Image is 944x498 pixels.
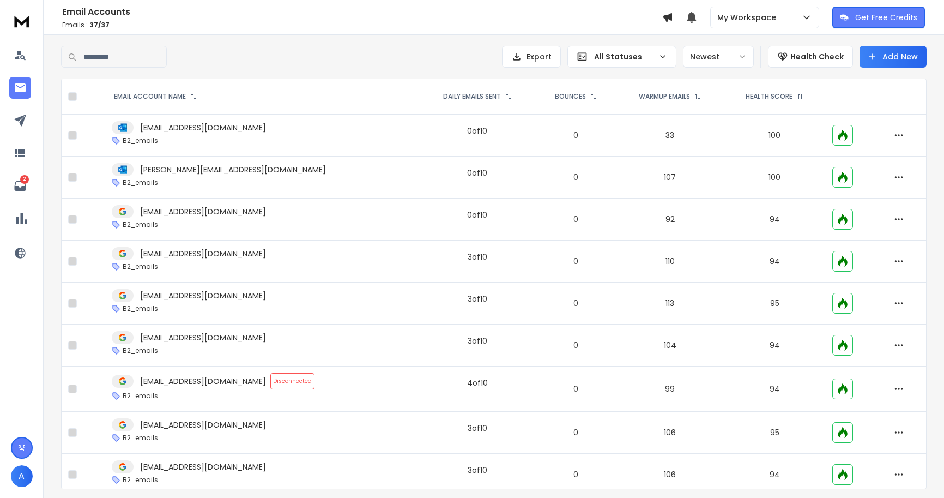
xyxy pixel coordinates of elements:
[123,434,158,442] p: B2_emails
[140,248,266,259] p: [EMAIL_ADDRESS][DOMAIN_NAME]
[123,392,158,400] p: B2_emails
[123,476,158,484] p: B2_emails
[616,199,724,241] td: 92
[9,175,31,197] a: 2
[140,461,266,472] p: [EMAIL_ADDRESS][DOMAIN_NAME]
[639,92,690,101] p: WARMUP EMAILS
[542,130,610,141] p: 0
[542,469,610,480] p: 0
[542,214,610,225] p: 0
[724,241,826,283] td: 94
[140,122,266,133] p: [EMAIL_ADDRESS][DOMAIN_NAME]
[468,293,487,304] div: 3 of 10
[855,12,917,23] p: Get Free Credits
[140,419,266,430] p: [EMAIL_ADDRESS][DOMAIN_NAME]
[724,367,826,412] td: 94
[140,206,266,217] p: [EMAIL_ADDRESS][DOMAIN_NAME]
[123,262,158,271] p: B2_emails
[616,412,724,454] td: 106
[724,199,826,241] td: 94
[123,178,158,187] p: B2_emails
[20,175,29,184] p: 2
[616,454,724,496] td: 106
[542,172,610,183] p: 0
[616,241,724,283] td: 110
[616,283,724,325] td: 113
[542,427,610,438] p: 0
[270,373,314,389] span: Disconnected
[443,92,501,101] p: DAILY EMAILS SENT
[11,11,33,31] img: logo
[724,454,826,496] td: 94
[616,367,724,412] td: 99
[502,46,561,68] button: Export
[140,164,326,175] p: [PERSON_NAME][EMAIL_ADDRESS][DOMAIN_NAME]
[542,256,610,267] p: 0
[746,92,792,101] p: HEALTH SCORE
[62,21,662,29] p: Emails :
[683,46,754,68] button: Newest
[123,304,158,313] p: B2_emails
[616,157,724,199] td: 107
[724,412,826,454] td: 95
[11,465,33,487] button: A
[467,209,487,220] div: 0 of 10
[467,167,487,178] div: 0 of 10
[468,465,487,476] div: 3 of 10
[542,383,610,394] p: 0
[468,335,487,346] div: 3 of 10
[89,20,110,29] span: 37 / 37
[542,298,610,309] p: 0
[594,51,654,62] p: All Statuses
[768,46,853,68] button: Health Check
[123,136,158,145] p: B2_emails
[555,92,586,101] p: BOUNCES
[832,7,925,28] button: Get Free Credits
[724,157,826,199] td: 100
[140,332,266,343] p: [EMAIL_ADDRESS][DOMAIN_NAME]
[860,46,927,68] button: Add New
[140,290,266,301] p: [EMAIL_ADDRESS][DOMAIN_NAME]
[468,251,487,262] div: 3 of 10
[123,220,158,229] p: B2_emails
[468,423,487,434] div: 3 of 10
[724,115,826,157] td: 100
[724,283,826,325] td: 95
[467,377,488,388] div: 4 of 10
[542,340,610,351] p: 0
[467,125,487,136] div: 0 of 10
[140,376,266,387] p: [EMAIL_ADDRESS][DOMAIN_NAME]
[123,346,158,355] p: B2_emails
[717,12,780,23] p: My Workspace
[724,325,826,367] td: 94
[616,325,724,367] td: 104
[62,5,662,19] h1: Email Accounts
[790,51,844,62] p: Health Check
[616,115,724,157] td: 33
[114,92,197,101] div: EMAIL ACCOUNT NAME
